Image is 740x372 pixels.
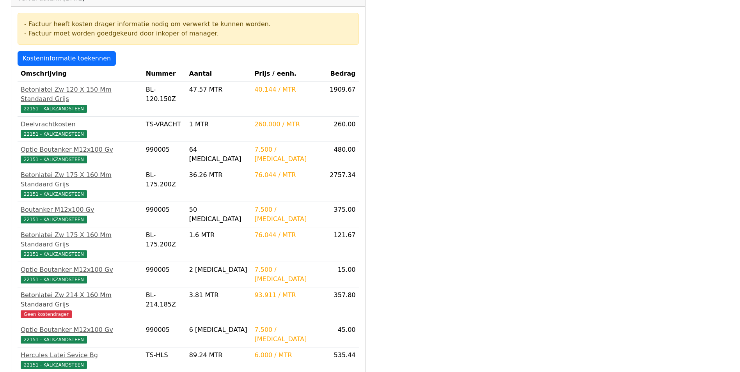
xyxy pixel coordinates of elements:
[189,230,248,240] div: 1.6 MTR
[143,262,186,287] td: 990005
[189,291,248,300] div: 3.81 MTR
[254,291,323,300] div: 93.911 / MTR
[254,230,323,240] div: 76.044 / MTR
[21,170,140,198] a: Betonlatei Zw 175 X 160 Mm Standaard Grijs22151 - KALKZANDSTEEN
[21,265,140,284] a: Optie Boutanker M12x100 Gv22151 - KALKZANDSTEEN
[189,351,248,360] div: 89.24 MTR
[21,120,140,138] a: Deelvrachtkosten22151 - KALKZANDSTEEN
[189,265,248,275] div: 2 [MEDICAL_DATA]
[143,287,186,322] td: BL-214,185Z
[327,202,358,227] td: 375.00
[189,85,248,94] div: 47.57 MTR
[143,167,186,202] td: BL-175.200Z
[21,120,140,129] div: Deelvrachtkosten
[327,66,358,82] th: Bedrag
[21,230,140,259] a: Betonlatei Zw 175 X 160 Mm Standaard Grijs22151 - KALKZANDSTEEN
[21,351,140,360] div: Hercules Latei Sevice Bg
[189,120,248,129] div: 1 MTR
[254,351,323,360] div: 6.000 / MTR
[21,250,87,258] span: 22151 - KALKZANDSTEEN
[327,117,358,142] td: 260.00
[21,105,87,113] span: 22151 - KALKZANDSTEEN
[327,287,358,322] td: 357.80
[21,291,140,319] a: Betonlatei Zw 214 X 160 Mm Standaard GrijsGeen kostendrager
[21,361,87,369] span: 22151 - KALKZANDSTEEN
[21,190,87,198] span: 22151 - KALKZANDSTEEN
[327,167,358,202] td: 2757.34
[254,145,323,164] div: 7.500 / [MEDICAL_DATA]
[143,66,186,82] th: Nummer
[254,325,323,344] div: 7.500 / [MEDICAL_DATA]
[189,170,248,180] div: 36.26 MTR
[21,291,140,309] div: Betonlatei Zw 214 X 160 Mm Standaard Grijs
[18,66,143,82] th: Omschrijving
[327,227,358,262] td: 121.67
[143,227,186,262] td: BL-175.200Z
[21,170,140,189] div: Betonlatei Zw 175 X 160 Mm Standaard Grijs
[21,85,140,113] a: Betonlatei Zw 120 X 150 Mm Standaard Grijs22151 - KALKZANDSTEEN
[21,336,87,344] span: 22151 - KALKZANDSTEEN
[143,202,186,227] td: 990005
[24,29,352,38] div: - Factuur moet worden goedgekeurd door inkoper of manager.
[186,66,252,82] th: Aantal
[21,276,87,283] span: 22151 - KALKZANDSTEEN
[24,19,352,29] div: - Factuur heeft kosten drager informatie nodig om verwerkt te kunnen worden.
[189,325,248,335] div: 6 [MEDICAL_DATA]
[21,265,140,275] div: Optie Boutanker M12x100 Gv
[21,325,140,344] a: Optie Boutanker M12x100 Gv22151 - KALKZANDSTEEN
[327,82,358,117] td: 1909.67
[143,322,186,347] td: 990005
[327,262,358,287] td: 15.00
[21,216,87,223] span: 22151 - KALKZANDSTEEN
[21,230,140,249] div: Betonlatei Zw 175 X 160 Mm Standaard Grijs
[327,142,358,167] td: 480.00
[143,142,186,167] td: 990005
[143,117,186,142] td: TS-VRACHT
[254,205,323,224] div: 7.500 / [MEDICAL_DATA]
[21,205,140,214] div: Boutanker M12x100 Gv
[21,85,140,104] div: Betonlatei Zw 120 X 150 Mm Standaard Grijs
[21,145,140,164] a: Optie Boutanker M12x100 Gv22151 - KALKZANDSTEEN
[21,325,140,335] div: Optie Boutanker M12x100 Gv
[254,265,323,284] div: 7.500 / [MEDICAL_DATA]
[21,130,87,138] span: 22151 - KALKZANDSTEEN
[254,170,323,180] div: 76.044 / MTR
[21,310,72,318] span: Geen kostendrager
[21,205,140,224] a: Boutanker M12x100 Gv22151 - KALKZANDSTEEN
[143,82,186,117] td: BL-120.150Z
[254,120,323,129] div: 260.000 / MTR
[189,145,248,164] div: 64 [MEDICAL_DATA]
[18,51,116,66] a: Kosteninformatie toekennen
[21,145,140,154] div: Optie Boutanker M12x100 Gv
[327,322,358,347] td: 45.00
[254,85,323,94] div: 40.144 / MTR
[251,66,327,82] th: Prijs / eenh.
[189,205,248,224] div: 50 [MEDICAL_DATA]
[21,156,87,163] span: 22151 - KALKZANDSTEEN
[21,351,140,369] a: Hercules Latei Sevice Bg22151 - KALKZANDSTEEN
